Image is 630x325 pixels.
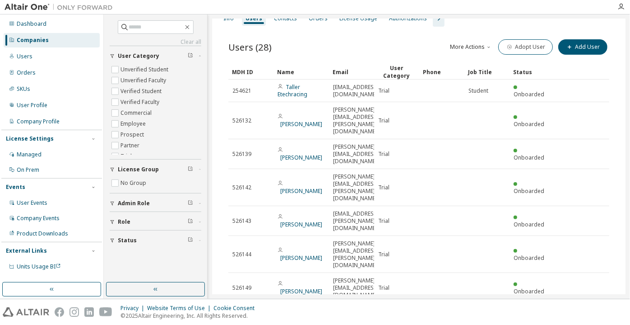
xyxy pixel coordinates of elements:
label: Commercial [120,108,153,118]
span: Onboarded [514,254,544,262]
label: Unverified Faculty [120,75,168,86]
img: Altair One [5,3,117,12]
span: Users (28) [228,41,272,53]
button: Admin Role [110,193,201,213]
div: Privacy [120,305,147,312]
label: Trial [120,151,134,162]
span: 526139 [232,151,251,158]
span: 526143 [232,217,251,225]
a: [PERSON_NAME] [280,154,322,161]
a: [PERSON_NAME] [280,187,322,195]
div: Name [277,65,325,79]
img: linkedin.svg [84,307,94,317]
span: Onboarded [514,187,544,195]
div: Dashboard [17,20,46,28]
span: Trial [378,151,389,158]
img: facebook.svg [55,307,64,317]
button: Adopt User [498,39,553,55]
a: Taller Etechracing [278,83,307,98]
div: Status [513,65,551,79]
span: Units Usage BI [17,263,61,270]
div: Email [333,65,371,79]
span: Role [118,218,130,226]
div: On Prem [17,166,39,174]
span: 526132 [232,117,251,124]
div: License Settings [6,135,54,142]
span: [PERSON_NAME][EMAIL_ADDRESS][PERSON_NAME][DOMAIN_NAME] [333,240,379,269]
div: Companies [17,37,49,44]
a: [PERSON_NAME] [280,120,322,128]
span: Clear filter [188,218,193,226]
div: Phone [423,65,461,79]
span: Onboarded [514,221,544,228]
span: User Category [118,52,159,60]
div: User Category [378,64,416,80]
img: altair_logo.svg [3,307,49,317]
label: Employee [120,118,148,129]
span: [PERSON_NAME][EMAIL_ADDRESS][DOMAIN_NAME] [333,143,379,165]
div: Company Profile [17,118,60,125]
span: Clear filter [188,200,193,207]
div: Managed [17,151,42,158]
label: No Group [120,178,148,188]
p: © 2025 Altair Engineering, Inc. All Rights Reserved. [120,312,260,320]
span: Onboarded [514,90,544,98]
a: [PERSON_NAME] [280,221,322,228]
span: [PERSON_NAME][EMAIL_ADDRESS][DOMAIN_NAME] [333,277,379,299]
div: User Profile [17,102,47,109]
div: User Events [17,199,47,207]
span: Onboarded [514,154,544,161]
span: [PERSON_NAME][EMAIL_ADDRESS][PERSON_NAME][DOMAIN_NAME] [333,173,379,202]
div: Events [6,184,25,191]
span: Clear filter [188,52,193,60]
a: [PERSON_NAME] [280,254,322,262]
span: [PERSON_NAME][EMAIL_ADDRESS][PERSON_NAME][DOMAIN_NAME] [333,106,379,135]
span: Trial [378,251,389,258]
button: More Actions [449,39,493,55]
div: Company Events [17,215,60,222]
span: 526142 [232,184,251,191]
span: [EMAIL_ADDRESS][DOMAIN_NAME] [333,84,379,98]
span: 526144 [232,251,251,258]
button: Status [110,231,201,250]
label: Verified Faculty [120,97,161,108]
a: Clear all [110,38,201,46]
button: Add User [558,39,607,55]
button: User Category [110,46,201,66]
div: Users [17,53,32,60]
img: instagram.svg [69,307,79,317]
button: Role [110,212,201,232]
span: Trial [378,217,389,225]
span: Clear filter [188,166,193,173]
label: Prospect [120,129,146,140]
span: Trial [378,184,389,191]
img: youtube.svg [99,307,112,317]
span: [EMAIL_ADDRESS][PERSON_NAME][DOMAIN_NAME] [333,210,379,232]
span: Onboarded [514,120,544,128]
div: External Links [6,247,47,254]
label: Unverified Student [120,64,170,75]
span: Status [118,237,137,244]
div: SKUs [17,85,30,93]
div: Product Downloads [17,230,68,237]
span: Trial [378,117,389,124]
label: Partner [120,140,141,151]
span: Student [468,87,488,94]
span: 254621 [232,87,251,94]
span: Trial [378,284,389,292]
span: Clear filter [188,237,193,244]
button: License Group [110,160,201,179]
div: MDH ID [232,65,270,79]
label: Verified Student [120,86,163,97]
span: Trial [378,87,389,94]
span: License Group [118,166,159,173]
a: [PERSON_NAME] [280,287,322,295]
span: 526149 [232,284,251,292]
div: Cookie Consent [213,305,260,312]
span: Onboarded [514,287,544,295]
div: Job Title [468,65,506,79]
div: Orders [17,69,36,76]
div: Website Terms of Use [147,305,213,312]
span: Admin Role [118,200,150,207]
